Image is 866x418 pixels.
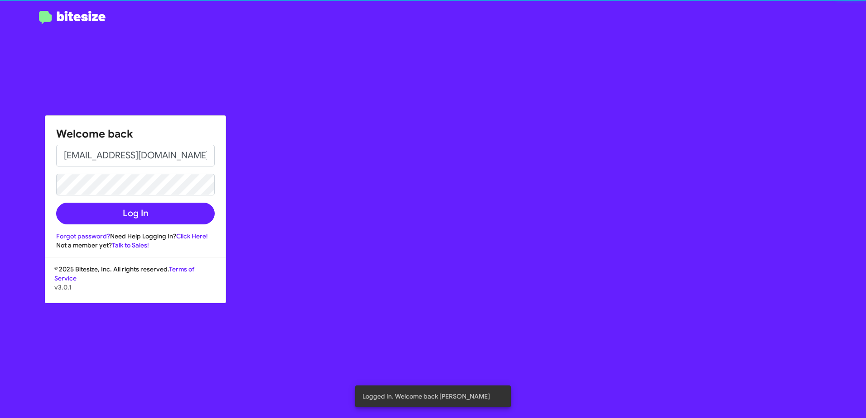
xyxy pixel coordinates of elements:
[56,241,215,250] div: Not a member yet?
[176,232,208,240] a: Click Here!
[112,241,149,249] a: Talk to Sales!
[56,127,215,141] h1: Welcome back
[54,283,216,292] p: v3.0.1
[56,232,215,241] div: Need Help Logging In?
[56,232,110,240] a: Forgot password?
[45,265,226,303] div: © 2025 Bitesize, Inc. All rights reserved.
[54,265,194,282] a: Terms of Service
[56,145,215,166] input: Email address
[56,203,215,224] button: Log In
[362,392,490,401] span: Logged In. Welcome back [PERSON_NAME]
